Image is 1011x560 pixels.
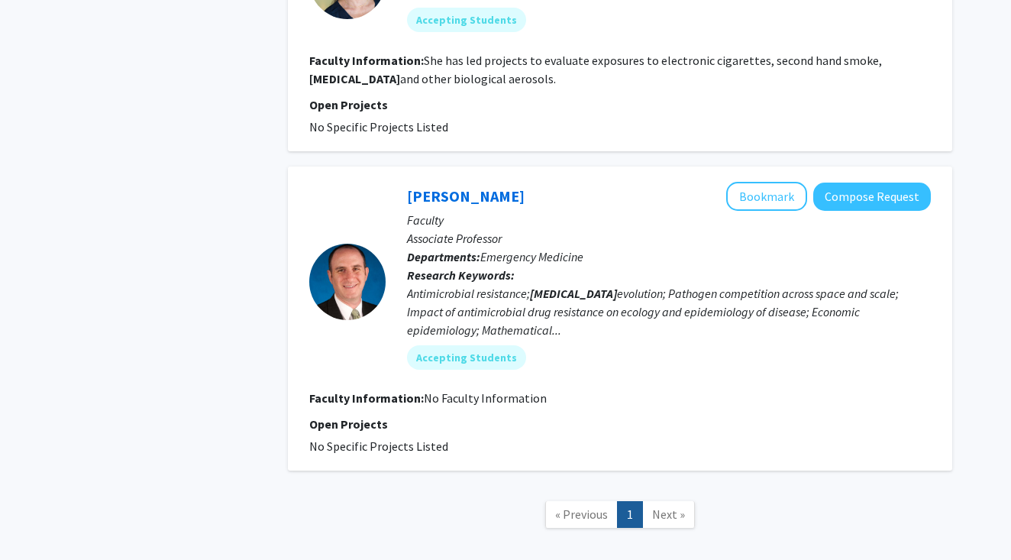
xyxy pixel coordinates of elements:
p: Open Projects [309,415,931,433]
span: Next » [652,507,685,522]
b: Research Keywords: [407,267,515,283]
span: No Specific Projects Listed [309,119,448,134]
mat-chip: Accepting Students [407,345,526,370]
button: Add Eili Klein to Bookmarks [726,182,807,211]
a: [PERSON_NAME] [407,186,525,206]
b: [MEDICAL_DATA] [530,286,617,301]
span: No Faculty Information [424,390,547,406]
b: Departments: [407,249,480,264]
p: Open Projects [309,95,931,114]
a: 1 [617,501,643,528]
iframe: Chat [11,491,65,549]
nav: Page navigation [288,486,952,548]
a: Previous Page [545,501,618,528]
b: [MEDICAL_DATA] [309,71,400,86]
b: Faculty Information: [309,53,424,68]
button: Compose Request to Eili Klein [813,183,931,211]
span: « Previous [555,507,608,522]
p: Associate Professor [407,229,931,248]
span: No Specific Projects Listed [309,439,448,454]
b: Faculty Information: [309,390,424,406]
span: Emergency Medicine [480,249,583,264]
p: Faculty [407,211,931,229]
fg-read-more: She has led projects to evaluate exposures to electronic cigarettes, second hand smoke, and other... [309,53,882,86]
mat-chip: Accepting Students [407,8,526,32]
div: Antimicrobial resistance; evolution; Pathogen competition across space and scale; Impact of antim... [407,284,931,339]
a: Next Page [642,501,695,528]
